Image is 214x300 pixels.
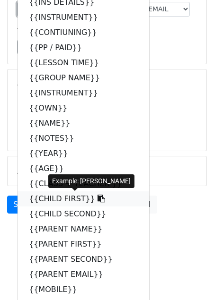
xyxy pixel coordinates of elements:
a: {{CONTIUNING}} [18,25,149,40]
a: {{NAME}} [18,116,149,131]
a: {{CLASS + TEACHER }} [18,176,149,191]
a: {{PARENT FIRST}} [18,237,149,252]
a: {{PARENT EMAIL}} [18,267,149,282]
a: {{PP / PAID}} [18,40,149,55]
a: {{PARENT SECOND}} [18,252,149,267]
a: {{GROUP NAME}} [18,70,149,86]
div: Example: [PERSON_NAME] [48,174,134,188]
a: {{NOTES}} [18,131,149,146]
iframe: Chat Widget [167,255,214,300]
a: {{LESSON TIME}} [18,55,149,70]
a: {{CHILD FIRST}} [18,191,149,206]
a: {{PARENT NAME}} [18,222,149,237]
a: {{YEAR}} [18,146,149,161]
a: {{INSTRUMENT}} [18,10,149,25]
a: Send [7,196,38,214]
a: {{MOBILE}} [18,282,149,297]
a: {{AGE}} [18,161,149,176]
a: {{CHILD SECOND}} [18,206,149,222]
a: {{OWN}} [18,101,149,116]
a: {{INSTRUMENT}} [18,86,149,101]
